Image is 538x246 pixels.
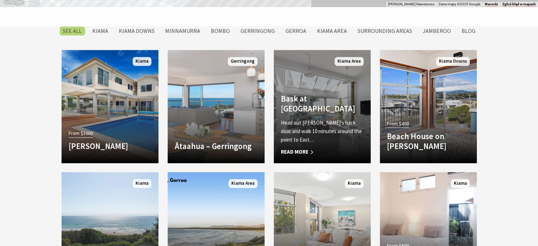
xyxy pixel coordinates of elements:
[485,2,498,6] a: Warunki (otwiera się w nowej karcie)
[335,57,364,66] span: Kiama Area
[133,179,151,188] span: Kiama
[436,57,470,66] span: Kiama Downs
[228,179,258,188] span: Kiama Area
[281,148,364,156] span: Read More
[69,141,151,151] h4: [PERSON_NAME]
[388,2,434,7] button: Skróty klawiszowe
[228,57,258,66] span: Gerringong
[162,27,204,35] label: Minnamurra
[502,2,536,6] a: Zgłoś błąd w mapach
[345,179,364,188] span: Kiama
[59,27,85,35] label: SEE All
[237,27,278,35] label: Gerringong
[281,119,364,144] p: Head out [PERSON_NAME]’s back door and walk 10 minutes around the point to East…
[274,50,371,163] a: Another Image Used Bask at [GEOGRAPHIC_DATA] Head out [PERSON_NAME]’s back door and walk 10 minut...
[115,27,158,35] label: Kiama Downs
[354,27,416,35] label: Surrounding Areas
[387,120,409,128] span: From $400
[168,50,265,163] a: Another Image Used Ātaahua – Gerringong Gerringong
[313,27,351,35] label: Kiama Area
[458,27,479,35] label: Blog
[62,50,158,163] a: From $1000 [PERSON_NAME] Kiama
[133,57,151,66] span: Kiama
[207,27,233,35] label: Bombo
[387,131,470,151] h4: Beach House on [PERSON_NAME]
[439,2,480,6] span: Dane mapy ©2025 Google
[419,27,455,35] label: Jamberoo
[451,179,470,188] span: Kiama
[281,94,364,113] h4: Bask at [GEOGRAPHIC_DATA]
[380,50,477,163] a: From $400 Beach House on [PERSON_NAME] Kiama Downs
[175,141,258,151] h4: Ātaahua – Gerringong
[89,27,112,35] label: Kiama
[69,129,93,137] span: From $1000
[282,27,310,35] label: Gerroa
